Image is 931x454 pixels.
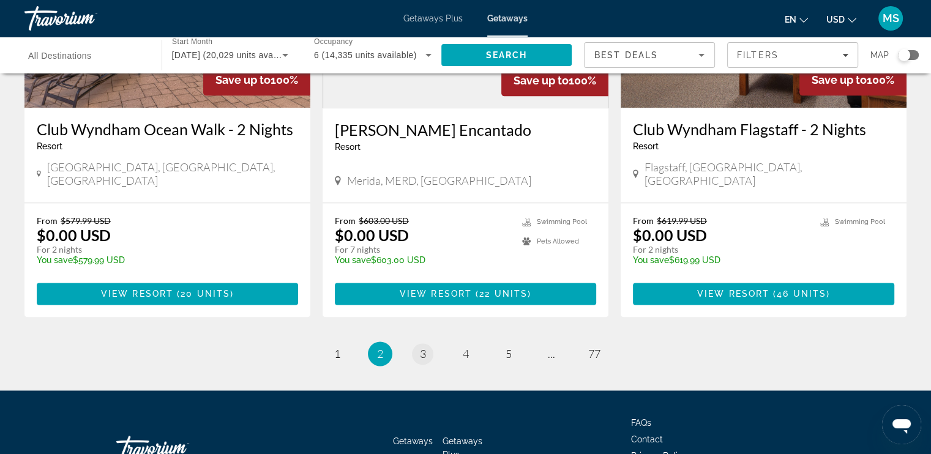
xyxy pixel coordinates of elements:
[215,73,271,86] span: Save up to
[883,12,899,24] span: MS
[645,160,894,187] span: Flagstaff, [GEOGRAPHIC_DATA], [GEOGRAPHIC_DATA]
[633,226,707,244] p: $0.00 USD
[870,47,889,64] span: Map
[335,142,361,152] span: Resort
[826,10,856,28] button: Change currency
[359,215,409,226] span: $603.00 USD
[785,10,808,28] button: Change language
[633,120,894,138] a: Club Wyndham Flagstaff - 2 Nights
[633,255,669,265] span: You save
[472,289,531,299] span: ( )
[393,436,433,446] a: Getaways
[826,15,845,24] span: USD
[463,347,469,360] span: 4
[335,121,596,139] a: [PERSON_NAME] Encantado
[594,48,705,62] mat-select: Sort by
[172,38,212,46] span: Start Month
[335,255,371,265] span: You save
[403,13,463,23] a: Getaways Plus
[506,347,512,360] span: 5
[335,244,510,255] p: For 7 nights
[28,48,146,63] input: Select destination
[37,255,286,265] p: $579.99 USD
[335,215,356,226] span: From
[181,289,230,299] span: 20 units
[203,64,310,95] div: 100%
[101,289,173,299] span: View Resort
[37,120,298,138] a: Club Wyndham Ocean Walk - 2 Nights
[37,255,73,265] span: You save
[314,50,417,60] span: 6 (14,335 units available)
[588,347,600,360] span: 77
[657,215,707,226] span: $619.99 USD
[697,289,769,299] span: View Resort
[377,347,383,360] span: 2
[799,64,907,95] div: 100%
[37,283,298,305] button: View Resort(20 units)
[335,255,510,265] p: $603.00 USD
[37,244,286,255] p: For 2 nights
[37,215,58,226] span: From
[479,289,528,299] span: 22 units
[537,237,579,245] span: Pets Allowed
[633,141,659,151] span: Resort
[875,6,907,31] button: User Menu
[335,283,596,305] button: View Resort(22 units)
[420,347,426,360] span: 3
[487,13,528,23] a: Getaways
[633,283,894,305] button: View Resort(46 units)
[633,255,808,265] p: $619.99 USD
[37,226,111,244] p: $0.00 USD
[882,405,921,444] iframe: Button to launch messaging window
[785,15,796,24] span: en
[24,2,147,34] a: Travorium
[769,289,830,299] span: ( )
[24,341,907,366] nav: Pagination
[441,44,572,66] button: Search
[400,289,472,299] span: View Resort
[835,218,885,226] span: Swimming Pool
[777,289,826,299] span: 46 units
[631,418,651,428] a: FAQs
[812,73,867,86] span: Save up to
[548,347,555,360] span: ...
[314,38,353,46] span: Occupancy
[737,50,779,60] span: Filters
[28,51,92,61] span: All Destinations
[37,141,62,151] span: Resort
[334,347,340,360] span: 1
[727,42,858,68] button: Filters
[631,434,663,444] a: Contact
[47,160,298,187] span: [GEOGRAPHIC_DATA], [GEOGRAPHIC_DATA], [GEOGRAPHIC_DATA]
[501,65,608,96] div: 100%
[514,74,569,87] span: Save up to
[594,50,658,60] span: Best Deals
[173,289,234,299] span: ( )
[537,218,587,226] span: Swimming Pool
[335,226,409,244] p: $0.00 USD
[633,215,654,226] span: From
[172,50,298,60] span: [DATE] (20,029 units available)
[61,215,111,226] span: $579.99 USD
[347,174,531,187] span: Merida, MERD, [GEOGRAPHIC_DATA]
[633,244,808,255] p: For 2 nights
[485,50,527,60] span: Search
